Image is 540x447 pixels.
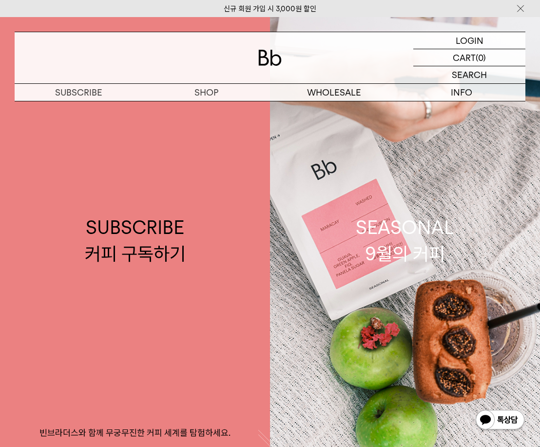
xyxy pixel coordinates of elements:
a: SUBSCRIBE [15,84,142,101]
p: LOGIN [456,32,483,49]
p: CART [453,49,476,66]
p: SEARCH [452,66,487,83]
p: (0) [476,49,486,66]
a: SHOP [142,84,270,101]
img: 로고 [258,50,282,66]
div: SUBSCRIBE 커피 구독하기 [85,214,186,266]
div: SEASONAL 9월의 커피 [356,214,454,266]
img: 카카오톡 채널 1:1 채팅 버튼 [475,409,525,432]
a: CART (0) [413,49,525,66]
a: 신규 회원 가입 시 3,000원 할인 [224,4,316,13]
p: WHOLESALE [270,84,398,101]
p: INFO [398,84,525,101]
a: LOGIN [413,32,525,49]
